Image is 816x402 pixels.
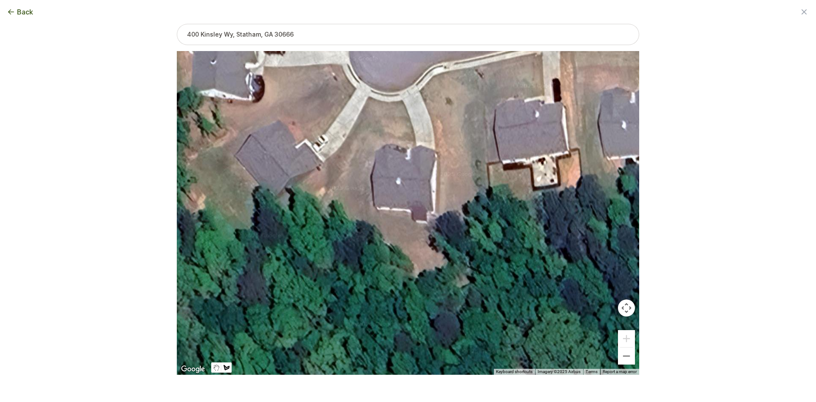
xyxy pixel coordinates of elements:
[177,24,639,45] input: 400 Kinsley Wy, Statham, GA 30666
[496,369,533,375] button: Keyboard shortcuts
[221,362,232,373] button: Draw a shape
[17,7,33,17] span: Back
[179,364,207,375] a: Open this area in Google Maps (opens a new window)
[211,362,221,373] button: Stop drawing
[538,369,581,374] span: Imagery ©2025 Airbus
[618,299,635,316] button: Map camera controls
[618,348,635,365] button: Zoom out
[603,369,637,374] a: Report a map error
[179,364,207,375] img: Google
[7,7,33,17] button: Back
[586,369,598,374] a: Terms (opens in new tab)
[618,330,635,347] button: Zoom in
